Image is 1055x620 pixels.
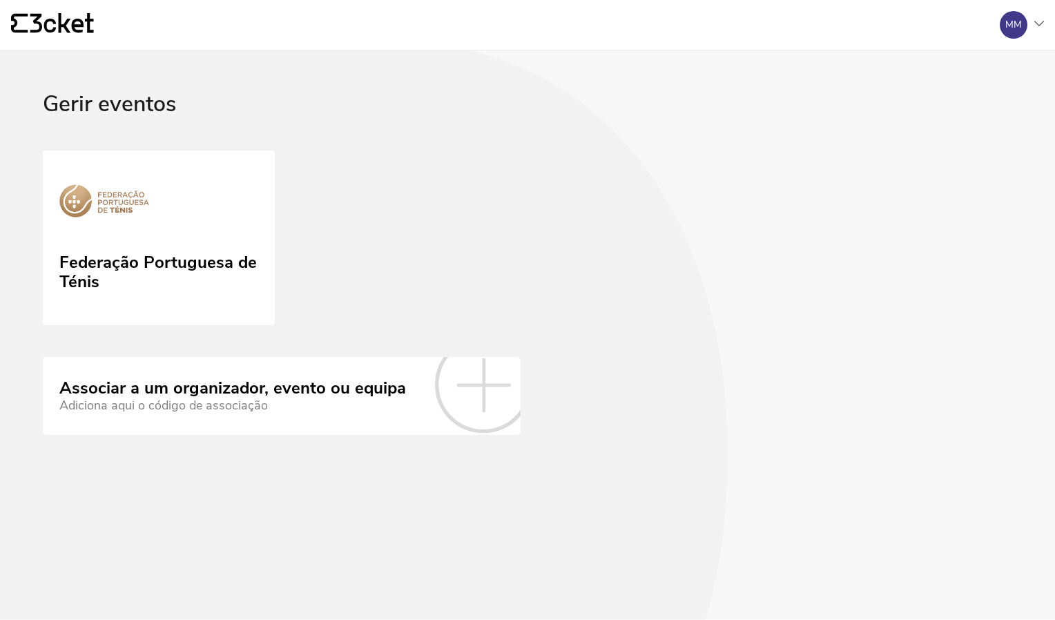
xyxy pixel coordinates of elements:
[1005,19,1022,30] div: MM
[43,92,1012,151] div: Gerir eventos
[59,379,406,398] div: Associar a um organizador, evento ou equipa
[11,13,94,37] a: {' '}
[43,357,521,434] a: Associar a um organizador, evento ou equipa Adiciona aqui o código de associação
[43,151,275,326] a: Federação Portuguesa de Ténis Federação Portuguesa de Ténis
[11,14,28,33] g: {' '}
[59,173,149,235] img: Federação Portuguesa de Ténis
[59,248,258,291] div: Federação Portuguesa de Ténis
[59,398,406,413] div: Adiciona aqui o código de associação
